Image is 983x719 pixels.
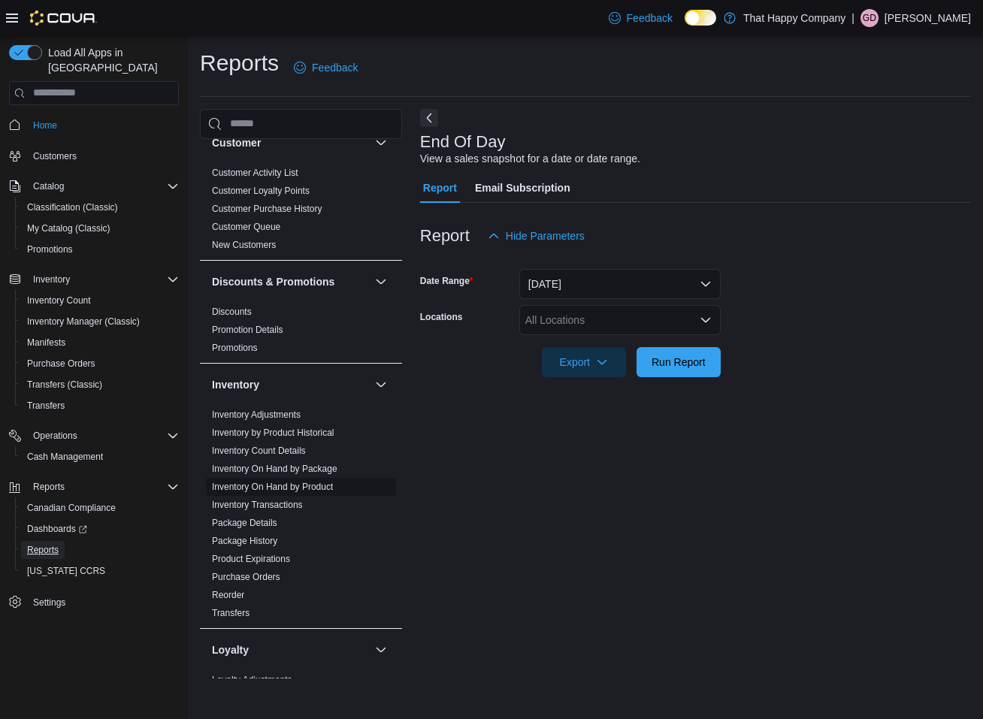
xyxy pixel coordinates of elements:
[27,523,87,535] span: Dashboards
[15,560,185,582] button: [US_STATE] CCRS
[27,222,110,234] span: My Catalog (Classic)
[21,355,101,373] a: Purchase Orders
[372,376,390,394] button: Inventory
[212,185,310,197] span: Customer Loyalty Points
[33,481,65,493] span: Reports
[9,108,179,652] nav: Complex example
[212,499,303,511] span: Inventory Transactions
[212,500,303,510] a: Inventory Transactions
[15,395,185,416] button: Transfers
[212,642,249,657] h3: Loyalty
[200,164,402,260] div: Customer
[3,145,185,167] button: Customers
[21,562,179,580] span: Washington CCRS
[21,499,179,517] span: Canadian Compliance
[743,9,845,27] p: That Happy Company
[27,270,179,289] span: Inventory
[33,119,57,131] span: Home
[212,240,276,250] a: New Customers
[212,239,276,251] span: New Customers
[15,218,185,239] button: My Catalog (Classic)
[212,571,280,583] span: Purchase Orders
[21,292,97,310] a: Inventory Count
[212,675,292,685] a: Loyalty Adjustments
[27,592,179,611] span: Settings
[212,481,333,493] span: Inventory On Hand by Product
[212,203,322,215] span: Customer Purchase History
[212,409,301,421] span: Inventory Adjustments
[21,520,93,538] a: Dashboards
[27,358,95,370] span: Purchase Orders
[15,311,185,332] button: Inventory Manager (Classic)
[27,427,83,445] button: Operations
[482,221,591,251] button: Hide Parameters
[212,135,261,150] h3: Customer
[212,446,306,456] a: Inventory Count Details
[27,565,105,577] span: [US_STATE] CCRS
[212,674,292,686] span: Loyalty Adjustments
[15,374,185,395] button: Transfers (Classic)
[27,478,71,496] button: Reports
[212,589,244,601] span: Reorder
[21,562,111,580] a: [US_STATE] CCRS
[212,463,337,475] span: Inventory On Hand by Package
[200,406,402,628] div: Inventory
[372,273,390,291] button: Discounts & Promotions
[21,198,124,216] a: Classification (Classic)
[27,270,76,289] button: Inventory
[212,642,369,657] button: Loyalty
[21,240,179,258] span: Promotions
[420,133,506,151] h3: End Of Day
[420,275,473,287] label: Date Range
[212,535,277,547] span: Package History
[33,597,65,609] span: Settings
[15,497,185,518] button: Canadian Compliance
[21,397,179,415] span: Transfers
[212,572,280,582] a: Purchase Orders
[27,451,103,463] span: Cash Management
[27,316,140,328] span: Inventory Manager (Classic)
[33,430,77,442] span: Operations
[212,608,250,618] a: Transfers
[27,116,63,134] a: Home
[15,290,185,311] button: Inventory Count
[21,313,179,331] span: Inventory Manager (Classic)
[21,219,179,237] span: My Catalog (Classic)
[212,536,277,546] a: Package History
[212,427,334,438] a: Inventory by Product Historical
[30,11,97,26] img: Cova
[519,269,721,299] button: [DATE]
[15,239,185,260] button: Promotions
[372,641,390,659] button: Loyalty
[27,427,179,445] span: Operations
[27,147,83,165] a: Customers
[212,518,277,528] a: Package Details
[33,273,70,285] span: Inventory
[21,397,71,415] a: Transfers
[420,227,470,245] h3: Report
[200,303,402,363] div: Discounts & Promotions
[21,541,179,559] span: Reports
[700,314,712,326] button: Open list of options
[21,240,79,258] a: Promotions
[212,324,283,336] span: Promotion Details
[21,198,179,216] span: Classification (Classic)
[212,306,252,318] span: Discounts
[42,45,179,75] span: Load All Apps in [GEOGRAPHIC_DATA]
[21,499,122,517] a: Canadian Compliance
[212,343,258,353] a: Promotions
[27,400,65,412] span: Transfers
[212,135,369,150] button: Customer
[212,590,244,600] a: Reorder
[33,180,64,192] span: Catalog
[21,334,71,352] a: Manifests
[3,114,185,136] button: Home
[15,332,185,353] button: Manifests
[851,9,854,27] p: |
[423,173,457,203] span: Report
[420,151,640,167] div: View a sales snapshot for a date or date range.
[27,147,179,165] span: Customers
[212,554,290,564] a: Product Expirations
[21,448,109,466] a: Cash Management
